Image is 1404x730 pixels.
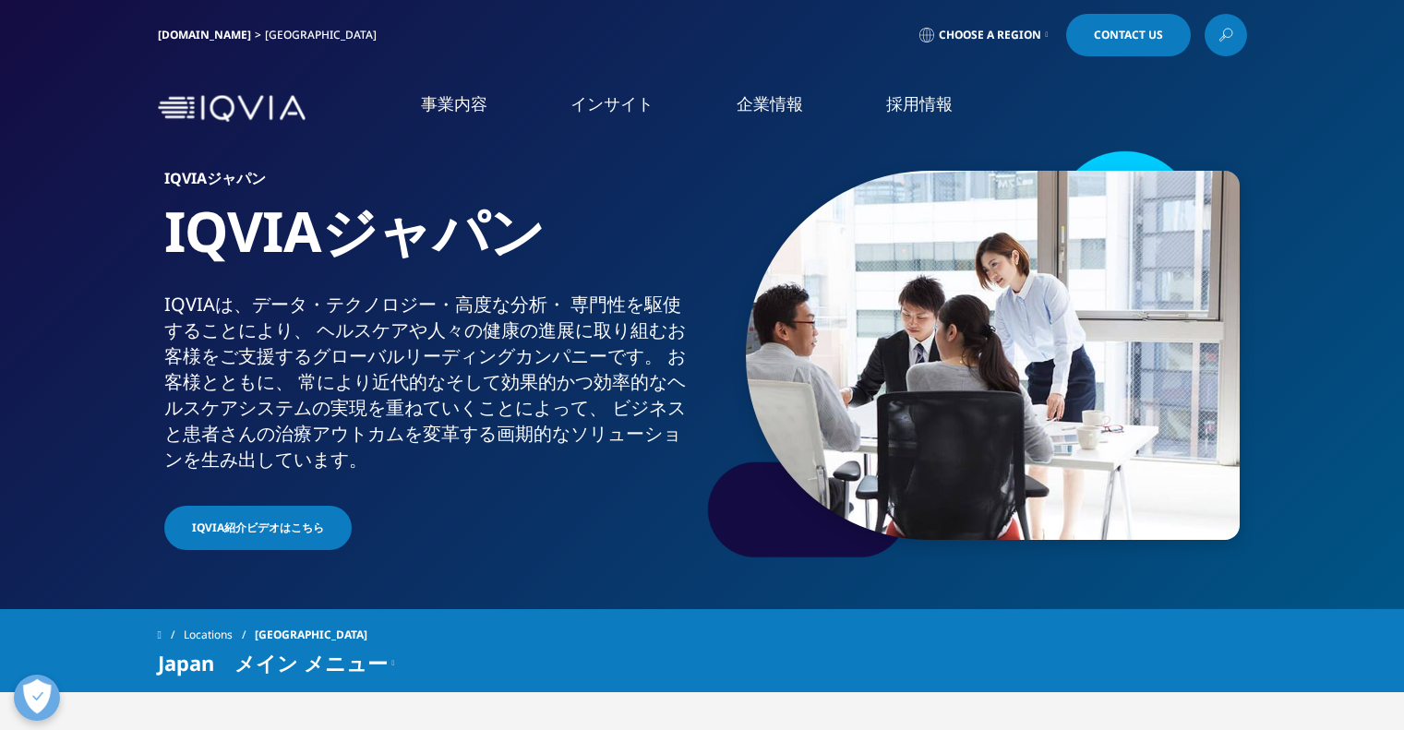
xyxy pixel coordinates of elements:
[737,92,803,115] a: 企業情報
[313,65,1247,152] nav: Primary
[265,28,384,42] div: [GEOGRAPHIC_DATA]
[164,197,695,292] h1: IQVIAジャパン
[164,171,695,197] h6: IQVIAジャパン
[158,27,251,42] a: [DOMAIN_NAME]
[939,28,1041,42] span: Choose a Region
[164,506,352,550] a: IQVIA紹介ビデオはこちら
[184,618,255,652] a: Locations
[14,675,60,721] button: 優先設定センターを開く
[164,292,695,473] div: IQVIAは、​データ・​テクノロジー・​高度な​分析・​ 専門性を​駆使する​ことに​より、​ ヘルスケアや​人々の​健康の​進展に​取り組む​お客様を​ご支援​する​グローバル​リーディング...
[421,92,487,115] a: 事業内容
[1066,14,1191,56] a: Contact Us
[886,92,953,115] a: 採用情報
[158,652,388,674] span: Japan メイン メニュー
[255,618,367,652] span: [GEOGRAPHIC_DATA]
[746,171,1240,540] img: 873_asian-businesspeople-meeting-in-office.jpg
[570,92,654,115] a: インサイト
[192,520,324,536] span: IQVIA紹介ビデオはこちら
[1094,30,1163,41] span: Contact Us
